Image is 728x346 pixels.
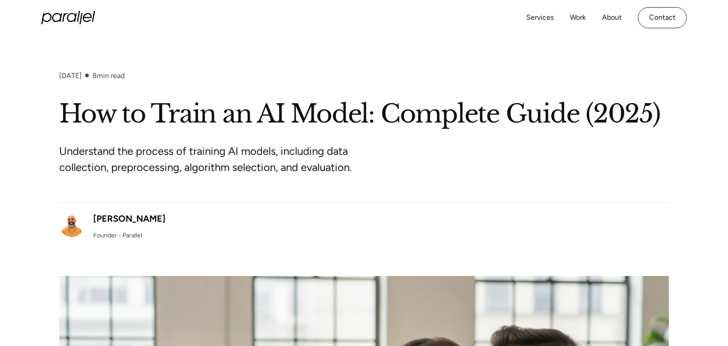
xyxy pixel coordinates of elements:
div: Founder - Parallel [93,231,142,240]
p: Understand the process of training AI models, including data collection, preprocessing, algorithm... [59,143,395,175]
a: Work [570,11,586,24]
a: home [41,11,95,24]
h1: How to Train an AI Model: Complete Guide (2025) [59,98,669,131]
a: Services [526,11,554,24]
div: [DATE] [59,71,82,80]
a: About [602,11,622,24]
div: [PERSON_NAME] [93,212,165,225]
img: Robin Dhanwani [59,212,84,237]
a: [PERSON_NAME]Founder - Parallel [59,212,165,240]
span: 8 [92,71,97,80]
a: Contact [638,7,687,28]
div: min read [92,71,125,80]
